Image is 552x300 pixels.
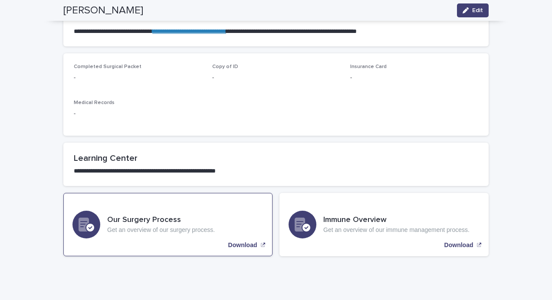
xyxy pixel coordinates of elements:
[457,3,489,17] button: Edit
[279,193,489,256] a: Download
[472,7,483,13] span: Edit
[350,73,478,82] p: -
[74,73,202,82] p: -
[212,73,340,82] p: -
[107,226,215,234] p: Get an overview of our surgery process.
[74,153,478,163] h2: Learning Center
[74,100,115,105] span: Medical Records
[74,109,202,118] p: -
[323,215,470,225] h3: Immune Overview
[63,4,143,17] h2: [PERSON_NAME]
[350,64,387,69] span: Insurance Card
[63,193,273,256] a: Download
[212,64,238,69] span: Copy of ID
[323,226,470,234] p: Get an overview of our immune management process.
[444,241,473,249] p: Download
[228,241,257,249] p: Download
[74,64,141,69] span: Completed Surgical Packet
[107,215,215,225] h3: Our Surgery Process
